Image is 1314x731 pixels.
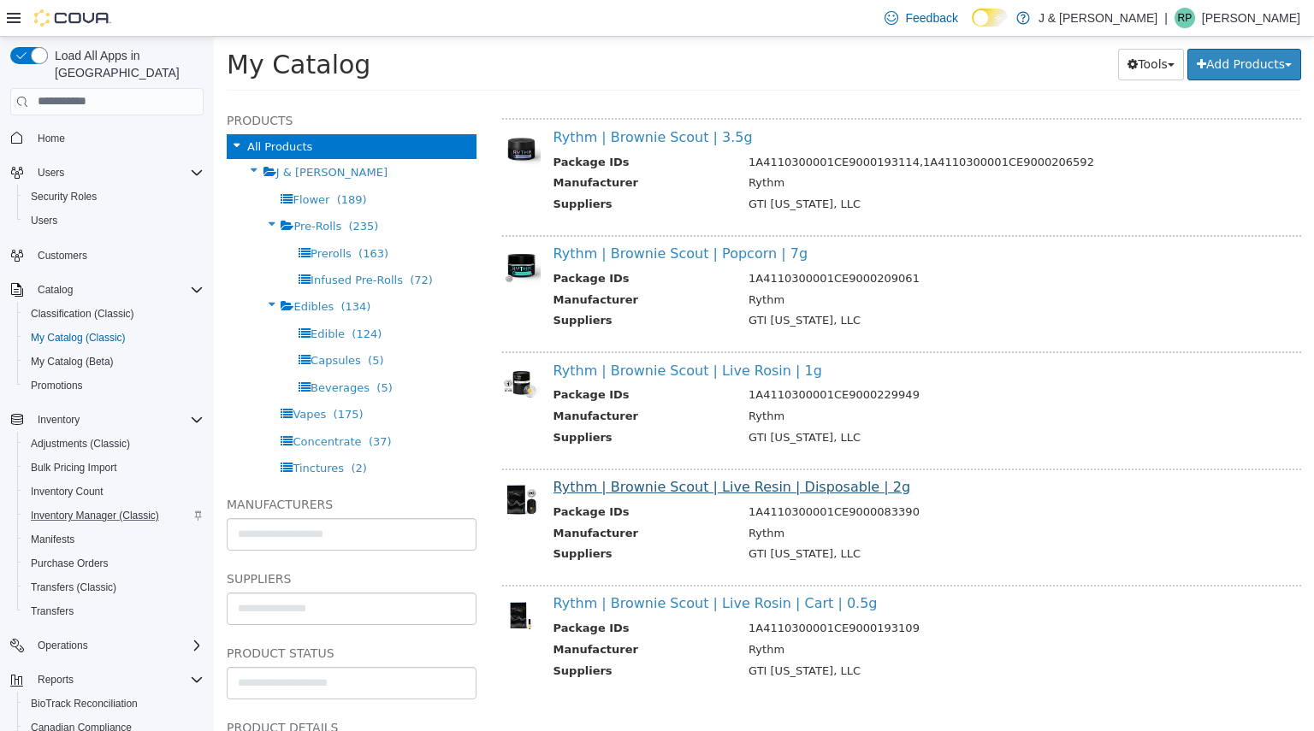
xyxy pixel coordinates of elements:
button: Inventory Manager (Classic) [17,504,210,528]
th: Manufacturer [340,255,523,276]
span: (134) [127,263,157,276]
a: Transfers (Classic) [24,577,123,598]
span: (72) [196,237,219,250]
span: Manifests [31,533,74,546]
th: Package IDs [340,117,523,139]
span: Catalog [31,280,204,300]
a: My Catalog (Beta) [24,351,121,372]
p: [PERSON_NAME] [1202,8,1300,28]
span: Purchase Orders [24,553,204,574]
span: My Catalog (Classic) [24,327,204,348]
th: Package IDs [340,233,523,255]
button: Users [31,162,71,183]
a: Security Roles [24,186,104,207]
span: Security Roles [31,190,97,203]
span: Pre-Rolls [80,183,127,196]
span: Inventory [38,413,80,427]
span: Classification (Classic) [24,304,204,324]
a: Purchase Orders [24,553,115,574]
p: | [1164,8,1168,28]
span: Home [38,132,65,145]
td: Rythm [522,255,1070,276]
h5: Products [13,74,263,94]
span: (235) [134,183,164,196]
span: Feedback [905,9,957,27]
h5: Product Status [13,606,263,627]
a: Adjustments (Classic) [24,433,137,454]
img: 150 [288,443,327,481]
button: Customers [3,243,210,268]
span: Flower [79,156,115,169]
button: Manifests [17,528,210,551]
th: Suppliers [340,626,523,647]
th: Suppliers [340,509,523,530]
button: Adjustments (Classic) [17,432,210,456]
span: Customers [31,245,204,266]
button: Promotions [17,374,210,398]
button: Inventory Count [17,480,210,504]
button: Catalog [31,280,80,300]
a: Rythm | Brownie Scout | 3.5g [340,92,539,109]
span: Inventory Manager (Classic) [31,509,159,522]
div: Raj Patel [1175,8,1195,28]
td: Rythm [522,138,1070,159]
span: Reports [38,673,74,687]
h5: Manufacturers [13,457,263,478]
button: My Catalog (Beta) [17,350,210,374]
a: Inventory Manager (Classic) [24,505,166,526]
span: Edible [97,291,131,304]
span: (5) [154,317,169,330]
span: Users [31,162,204,183]
th: Package IDs [340,583,523,604]
th: Suppliers [340,159,523,180]
td: Rythm [522,488,1070,510]
span: Promotions [31,379,83,392]
a: Rythm | Brownie Scout | Live Rosin | Cart | 0.5g [340,558,664,575]
th: Manufacturer [340,138,523,159]
span: Reports [31,669,204,690]
span: Inventory [31,410,204,430]
span: (5) [163,345,178,357]
span: My Catalog [13,13,157,43]
span: (37) [155,398,178,411]
button: My Catalog (Classic) [17,326,210,350]
button: Inventory [3,408,210,432]
a: Customers [31,245,94,266]
button: Bulk Pricing Import [17,456,210,480]
button: Inventory [31,410,86,430]
img: 150 [288,210,327,249]
span: Bulk Pricing Import [24,457,204,478]
td: 1A4110300001CE9000083390 [522,467,1070,488]
p: J & [PERSON_NAME] [1039,8,1157,28]
a: Transfers [24,601,80,622]
button: Reports [3,668,210,692]
a: Feedback [878,1,964,35]
h5: Suppliers [13,532,263,552]
span: Manifests [24,529,204,550]
button: Users [3,161,210,185]
button: Operations [3,634,210,657]
span: (163) [145,210,175,223]
span: Transfers (Classic) [31,581,116,594]
span: Vapes [79,371,112,384]
td: GTI [US_STATE], LLC [522,626,1070,647]
button: Tools [904,12,970,44]
span: Transfers [24,601,204,622]
span: (124) [138,291,168,304]
a: Inventory Count [24,481,110,502]
span: Users [38,166,64,180]
a: Rythm | Brownie Scout | Popcorn | 7g [340,209,595,225]
span: My Catalog (Beta) [31,355,114,368]
button: Catalog [3,278,210,302]
td: GTI [US_STATE], LLC [522,159,1070,180]
span: Users [24,210,204,231]
td: 1A4110300001CE9000229949 [522,350,1070,371]
th: Package IDs [340,467,523,488]
span: Inventory Count [24,481,204,502]
span: Catalog [38,283,73,297]
span: My Catalog (Beta) [24,351,204,372]
a: Rythm | Brownie Scout | Live Resin | Disposable | 2g [340,442,697,458]
img: 150 [288,93,327,132]
a: My Catalog (Classic) [24,327,133,348]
